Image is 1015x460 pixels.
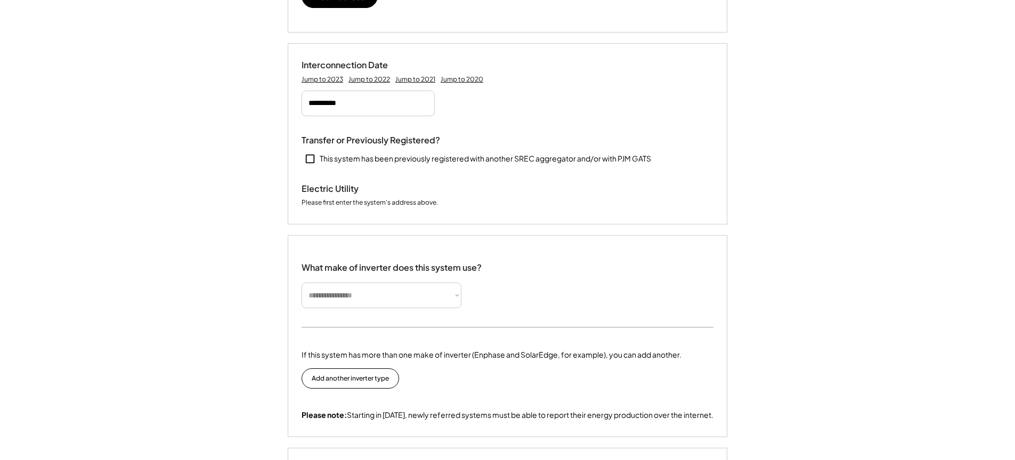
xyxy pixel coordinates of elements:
[302,75,343,84] div: Jump to 2023
[348,75,390,84] div: Jump to 2022
[320,154,651,164] div: This system has been previously registered with another SREC aggregator and/or with PJM GATS
[302,60,408,71] div: Interconnection Date
[441,75,483,84] div: Jump to 2020
[302,252,482,276] div: What make of inverter does this system use?
[395,75,435,84] div: Jump to 2021
[302,135,440,146] div: Transfer or Previously Registered?
[302,183,408,195] div: Electric Utility
[302,368,399,389] button: Add another inverter type
[302,349,681,360] div: If this system has more than one make of inverter (Enphase and SolarEdge, for example), you can a...
[302,198,438,208] div: Please first enter the system's address above.
[302,410,347,419] strong: Please note:
[302,410,713,421] div: Starting in [DATE], newly referred systems must be able to report their energy production over th...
